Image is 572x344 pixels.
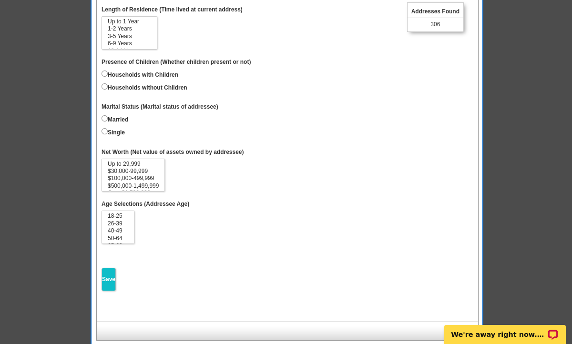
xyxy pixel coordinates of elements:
span: 306 [430,20,440,29]
option: 1-2 Years [107,25,152,32]
option: 65-69 [107,242,129,249]
input: Single [102,128,108,134]
option: 3-5 Years [107,33,152,40]
option: Up to 29,999 [107,161,160,168]
input: Households without Children [102,83,108,90]
option: 40-49 [107,227,129,234]
label: Households with Children [102,69,178,79]
label: Presence of Children (Whether children present or not) [102,58,251,66]
label: Age Selections (Addressee Age) [102,200,189,208]
label: Length of Residence (Time lived at current address) [102,6,243,14]
label: Households without Children [102,81,187,92]
option: 50-64 [107,235,129,242]
label: Single [102,126,125,137]
label: Married [102,113,128,124]
input: Households with Children [102,71,108,77]
option: 26-39 [107,220,129,227]
iframe: LiveChat chat widget [438,314,572,344]
span: Addresses Found [408,6,463,18]
option: $30,000-99,999 [107,168,160,175]
option: 10-14 Years [107,48,152,55]
label: Net Worth (Net value of assets owned by addressee) [102,148,244,156]
option: 18-25 [107,212,129,220]
input: Married [102,115,108,121]
option: $100,000-499,999 [107,175,160,182]
option: Up to 1 Year [107,18,152,25]
option: $500,000-1,499,999 [107,182,160,190]
option: 6-9 Years [107,40,152,47]
input: Save [102,268,116,291]
label: Marital Status (Marital status of addressee) [102,103,218,111]
option: Over $1,500,000 [107,190,160,197]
